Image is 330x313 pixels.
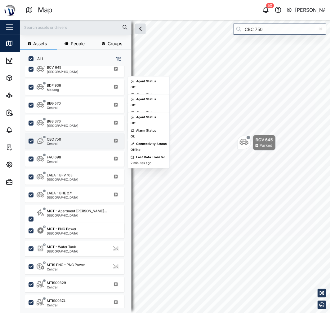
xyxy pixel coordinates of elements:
div: Off [131,85,136,90]
div: BCV 645 [47,65,61,70]
div: Ok [131,134,135,139]
input: Search by People, Asset, Geozone or Place [233,24,326,35]
div: BGS 376 [47,119,61,124]
div: MTIS00329 [47,280,66,286]
div: Agent Status [136,97,156,102]
div: Central [47,142,61,145]
div: CBC 750 [47,137,61,142]
div: LABA - BFV 163 [47,173,73,178]
div: [GEOGRAPHIC_DATA] [47,178,78,181]
div: Alarm Status [136,110,156,115]
span: People [71,41,85,46]
div: Last Data Transfer [136,155,165,160]
div: Central [47,160,61,163]
div: Central [47,268,85,271]
span: Assets [33,41,47,46]
div: Admin [16,179,34,185]
div: BDP 938 [47,83,61,88]
div: BCV 645 [256,137,273,143]
div: 50 [266,3,274,8]
div: Map [38,5,52,15]
div: Central [47,286,66,289]
div: Off [131,121,136,126]
div: Connectivity Status [136,141,167,146]
label: ALL [33,56,44,61]
canvas: Map [20,20,330,313]
div: MGT - PNG Power [47,227,76,232]
div: Map marker [237,135,276,150]
div: 2 minutes ago [131,161,151,166]
div: MTIS00374 [47,298,65,304]
div: Dashboard [16,57,44,64]
div: FAC 698 [47,155,61,160]
div: grid [25,66,131,308]
div: Settings [16,161,38,168]
div: Agent Status [136,79,156,84]
div: MGT - Apartment [PERSON_NAME]... [47,209,107,214]
div: Madang [47,88,61,91]
div: Parked [260,143,272,149]
div: [GEOGRAPHIC_DATA] [47,250,78,253]
img: Main Logo [3,3,17,17]
div: [GEOGRAPHIC_DATA] [47,232,78,235]
div: Off [131,103,136,108]
div: Alarms [16,127,35,133]
div: Alarm Status [136,128,156,133]
div: Sites [16,92,31,99]
div: Assets [16,75,35,81]
span: Groups [108,41,122,46]
div: Tasks [16,144,33,151]
div: [GEOGRAPHIC_DATA] [47,214,107,217]
div: Central [47,304,65,307]
div: [GEOGRAPHIC_DATA] [47,70,78,73]
div: Offline [131,147,140,152]
div: MGT - Water Tank [47,245,76,250]
div: Alarm Status [136,92,156,97]
div: Central [47,106,61,109]
div: LABA - BHE 271 [47,191,72,196]
input: Search assets or drivers [24,23,128,32]
div: [GEOGRAPHIC_DATA] [47,124,78,127]
div: MTIS PNG - PNG Power [47,263,85,268]
div: [PERSON_NAME] [295,6,325,14]
div: [GEOGRAPHIC_DATA] [47,196,78,199]
div: Map [16,40,30,47]
div: Agent Status [136,115,156,120]
button: [PERSON_NAME] [286,6,325,14]
div: Reports [16,109,37,116]
div: BEG 570 [47,101,61,106]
